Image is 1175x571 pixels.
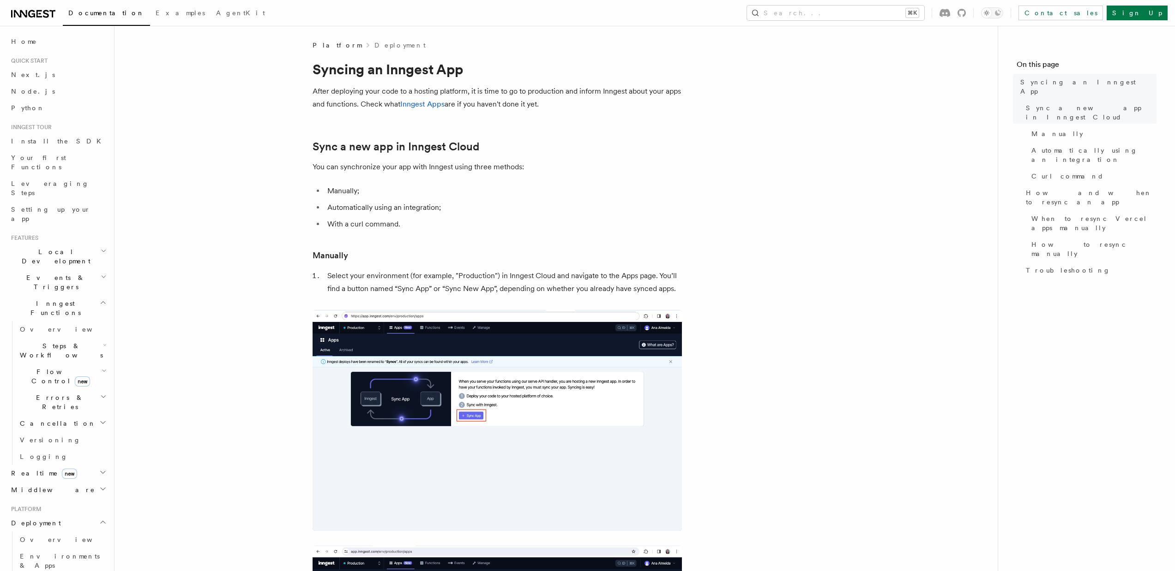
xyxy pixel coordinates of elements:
[7,124,52,131] span: Inngest tour
[7,100,108,116] a: Python
[1026,266,1110,275] span: Troubleshooting
[20,326,115,333] span: Overview
[1031,214,1157,232] span: When to resync Vercel apps manually
[16,432,108,448] a: Versioning
[16,448,108,465] a: Logging
[1028,142,1157,168] a: Automatically using an integration
[11,104,45,112] span: Python
[7,244,108,269] button: Local Development
[1026,188,1157,207] span: How and when to resync an app
[62,469,77,479] span: new
[7,321,108,465] div: Inngest Functions
[11,206,90,222] span: Setting up your app
[11,37,37,46] span: Home
[11,88,55,95] span: Node.js
[20,436,81,444] span: Versioning
[7,506,42,513] span: Platform
[16,393,100,411] span: Errors & Retries
[7,269,108,295] button: Events & Triggers
[1028,168,1157,184] a: Curl command
[906,8,919,18] kbd: ⌘K
[1031,172,1104,181] span: Curl command
[1031,240,1157,258] span: How to resync manually
[325,184,682,197] li: Manually;
[313,140,479,153] a: Sync a new app in Inngest Cloud
[16,531,108,548] a: Overview
[1026,103,1157,122] span: Sync a new app in Inngest Cloud
[11,71,55,78] span: Next.js
[1107,6,1168,20] a: Sign Up
[313,85,682,111] p: After deploying your code to a hosting platform, it is time to go to production and inform Innges...
[7,83,108,100] a: Node.js
[75,376,90,387] span: new
[7,469,77,478] span: Realtime
[16,415,108,432] button: Cancellation
[313,61,682,77] h1: Syncing an Inngest App
[1018,6,1103,20] a: Contact sales
[1022,100,1157,125] a: Sync a new app in Inngest Cloud
[63,3,150,26] a: Documentation
[16,419,96,428] span: Cancellation
[156,9,205,17] span: Examples
[20,553,100,569] span: Environments & Apps
[7,175,108,201] a: Leveraging Steps
[16,338,108,363] button: Steps & Workflows
[150,3,211,25] a: Examples
[7,201,108,227] a: Setting up your app
[1031,129,1083,138] span: Manually
[981,7,1003,18] button: Toggle dark mode
[216,9,265,17] span: AgentKit
[20,453,68,460] span: Logging
[7,66,108,83] a: Next.js
[11,137,107,145] span: Install the SDK
[1022,262,1157,279] a: Troubleshooting
[1017,59,1157,74] h4: On this page
[325,201,682,214] li: Automatically using an integration;
[313,310,682,531] img: Inngest Cloud screen with sync App button when you have no apps synced yet
[7,518,61,528] span: Deployment
[7,482,108,498] button: Middleware
[325,269,682,295] li: Select your environment (for example, "Production") in Inngest Cloud and navigate to the Apps pag...
[1017,74,1157,100] a: Syncing an Inngest App
[7,485,95,494] span: Middleware
[68,9,145,17] span: Documentation
[16,341,103,360] span: Steps & Workflows
[7,295,108,321] button: Inngest Functions
[11,180,89,196] span: Leveraging Steps
[325,218,682,231] li: With a curl command.
[7,273,101,291] span: Events & Triggers
[313,161,682,173] p: You can synchronize your app with Inngest using three methods:
[1028,236,1157,262] a: How to resync manually
[7,149,108,175] a: Your first Functions
[1020,77,1157,96] span: Syncing an Inngest App
[7,299,100,317] span: Inngest Functions
[7,133,108,149] a: Install the SDK
[211,3,271,25] a: AgentKit
[747,6,924,20] button: Search...⌘K
[7,33,108,50] a: Home
[400,100,445,108] a: Inngest Apps
[7,465,108,482] button: Realtimenew
[7,247,101,266] span: Local Development
[1022,184,1157,210] a: How and when to resync an app
[1031,146,1157,164] span: Automatically using an integration
[313,249,348,262] a: Manually
[313,41,362,50] span: Platform
[16,389,108,415] button: Errors & Retries
[7,57,48,65] span: Quick start
[1028,125,1157,142] a: Manually
[7,515,108,531] button: Deployment
[1028,210,1157,236] a: When to resync Vercel apps manually
[374,41,426,50] a: Deployment
[16,321,108,338] a: Overview
[16,363,108,389] button: Flow Controlnew
[20,536,115,543] span: Overview
[11,154,66,171] span: Your first Functions
[16,367,102,386] span: Flow Control
[7,234,38,242] span: Features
